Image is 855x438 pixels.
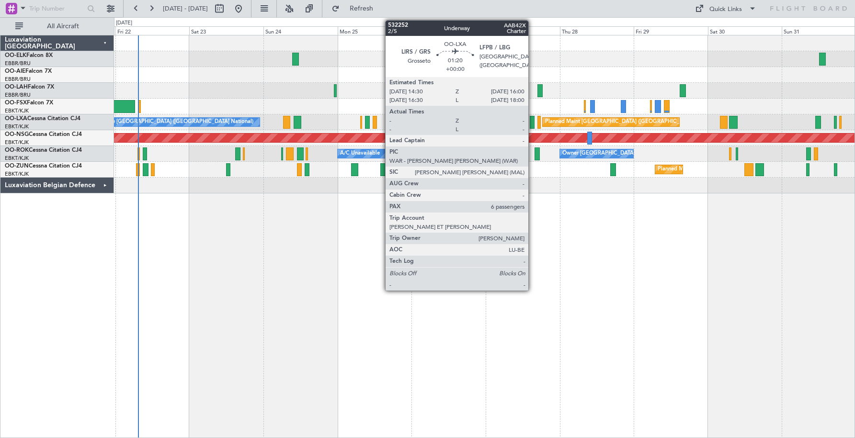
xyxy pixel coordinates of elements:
[5,91,31,99] a: EBBR/BRU
[5,155,29,162] a: EBKT/KJK
[5,84,54,90] a: OO-LAHFalcon 7X
[75,115,253,129] div: A/C Unavailable [GEOGRAPHIC_DATA] ([GEOGRAPHIC_DATA] National)
[115,26,190,35] div: Fri 22
[5,68,25,74] span: OO-AIE
[5,107,29,114] a: EBKT/KJK
[411,26,486,35] div: Tue 26
[29,1,84,16] input: Trip Number
[338,26,412,35] div: Mon 25
[560,26,634,35] div: Thu 28
[5,132,82,137] a: OO-NSGCessna Citation CJ4
[658,162,769,177] div: Planned Maint Kortrijk-[GEOGRAPHIC_DATA]
[5,116,80,122] a: OO-LXACessna Citation CJ4
[5,163,82,169] a: OO-ZUNCessna Citation CJ4
[25,23,101,30] span: All Aircraft
[11,19,104,34] button: All Aircraft
[486,26,560,35] div: Wed 27
[5,123,29,130] a: EBKT/KJK
[116,19,132,27] div: [DATE]
[545,115,718,129] div: Planned Maint [GEOGRAPHIC_DATA] ([GEOGRAPHIC_DATA] National)
[5,100,53,106] a: OO-FSXFalcon 7X
[5,76,31,83] a: EBBR/BRU
[5,147,82,153] a: OO-ROKCessna Citation CJ4
[5,60,31,67] a: EBBR/BRU
[5,170,29,178] a: EBKT/KJK
[690,1,761,16] button: Quick Links
[5,132,29,137] span: OO-NSG
[562,146,692,161] div: Owner [GEOGRAPHIC_DATA]-[GEOGRAPHIC_DATA]
[5,147,29,153] span: OO-ROK
[5,53,26,58] span: OO-ELK
[327,1,385,16] button: Refresh
[5,53,53,58] a: OO-ELKFalcon 8X
[189,26,263,35] div: Sat 23
[342,5,382,12] span: Refresh
[5,163,29,169] span: OO-ZUN
[634,26,708,35] div: Fri 29
[5,116,27,122] span: OO-LXA
[340,146,380,161] div: A/C Unavailable
[708,26,782,35] div: Sat 30
[5,84,28,90] span: OO-LAH
[5,68,52,74] a: OO-AIEFalcon 7X
[709,5,742,14] div: Quick Links
[5,139,29,146] a: EBKT/KJK
[163,4,208,13] span: [DATE] - [DATE]
[5,100,27,106] span: OO-FSX
[263,26,338,35] div: Sun 24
